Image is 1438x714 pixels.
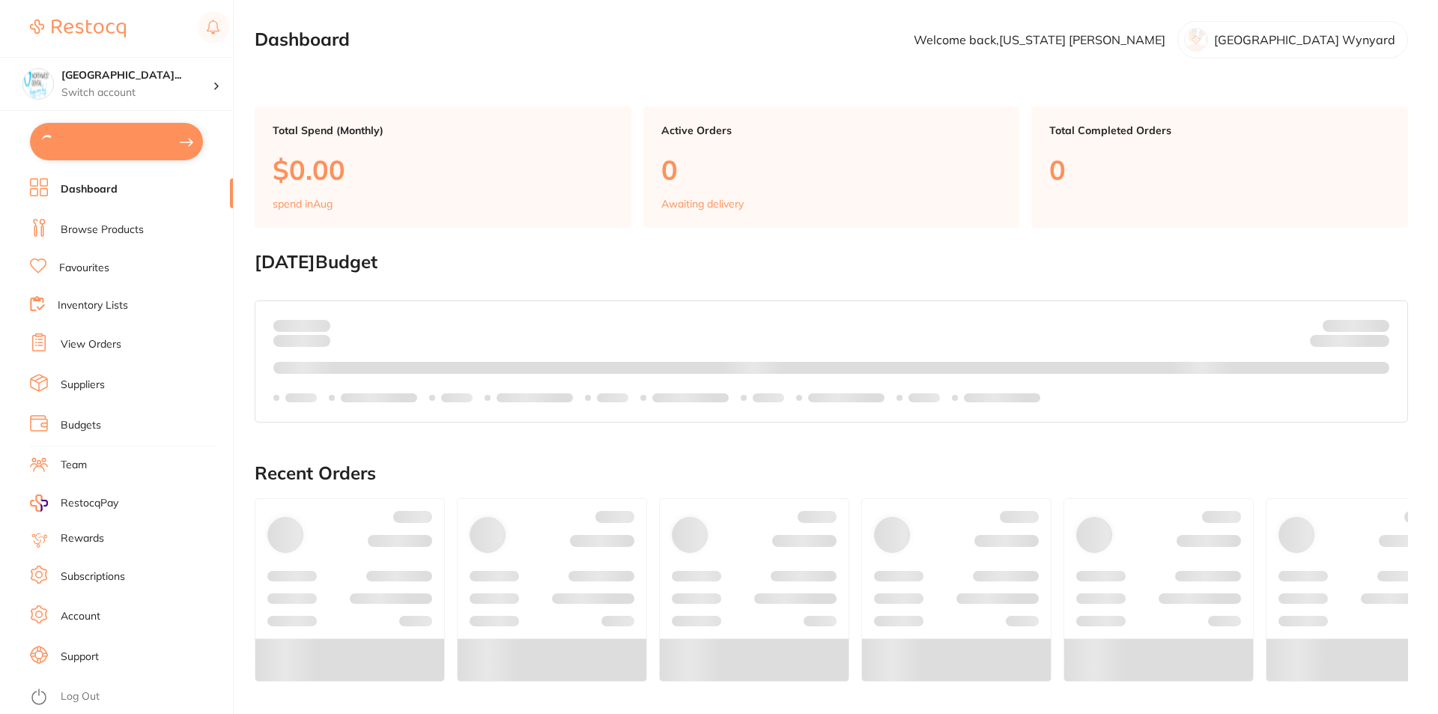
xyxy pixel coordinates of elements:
[273,319,330,331] p: Spent:
[61,496,118,511] span: RestocqPay
[1310,332,1389,350] p: Remaining:
[61,85,213,100] p: Switch account
[23,69,53,99] img: North West Dental Wynyard
[61,458,87,473] a: Team
[285,392,317,404] p: Labels
[597,392,628,404] p: Labels
[1323,319,1389,331] p: Budget:
[1049,154,1390,185] p: 0
[58,298,128,313] a: Inventory Lists
[497,392,573,404] p: Labels extended
[30,494,48,512] img: RestocqPay
[255,106,631,228] a: Total Spend (Monthly)$0.00spend inAug
[753,392,784,404] p: Labels
[61,689,100,704] a: Log Out
[441,392,473,404] p: Labels
[652,392,729,404] p: Labels extended
[61,223,144,238] a: Browse Products
[61,378,105,393] a: Suppliers
[61,182,118,197] a: Dashboard
[255,463,1408,484] h2: Recent Orders
[273,332,330,350] p: month
[661,124,1002,136] p: Active Orders
[914,33,1165,46] p: Welcome back, [US_STATE] [PERSON_NAME]
[30,494,118,512] a: RestocqPay
[661,154,1002,185] p: 0
[59,261,109,276] a: Favourites
[1360,318,1389,332] strong: $NaN
[255,29,350,50] h2: Dashboard
[273,124,613,136] p: Total Spend (Monthly)
[1031,106,1408,228] a: Total Completed Orders0
[61,531,104,546] a: Rewards
[61,337,121,352] a: View Orders
[273,154,613,185] p: $0.00
[341,392,417,404] p: Labels extended
[1363,337,1389,351] strong: $0.00
[808,392,885,404] p: Labels extended
[30,11,126,46] a: Restocq Logo
[1214,33,1395,46] p: [GEOGRAPHIC_DATA] Wynyard
[304,318,330,332] strong: $0.00
[1049,124,1390,136] p: Total Completed Orders
[61,569,125,584] a: Subscriptions
[61,609,100,624] a: Account
[61,68,213,83] h4: North West Dental Wynyard
[30,19,126,37] img: Restocq Logo
[273,198,333,210] p: spend in Aug
[61,418,101,433] a: Budgets
[964,392,1040,404] p: Labels extended
[643,106,1020,228] a: Active Orders0Awaiting delivery
[908,392,940,404] p: Labels
[61,650,99,665] a: Support
[30,686,228,710] button: Log Out
[255,252,1408,273] h2: [DATE] Budget
[661,198,744,210] p: Awaiting delivery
